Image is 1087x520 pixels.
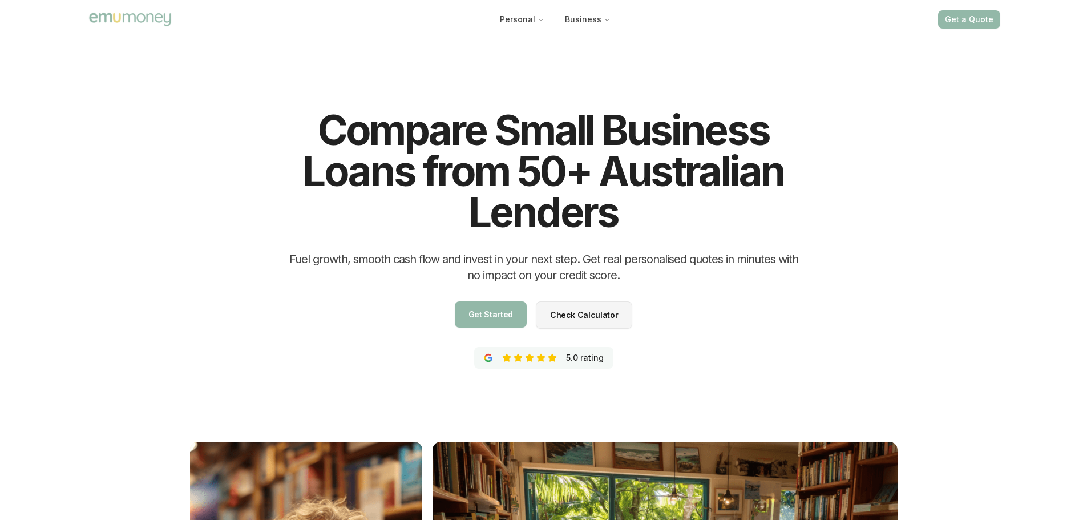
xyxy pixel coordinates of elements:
[288,110,799,233] h1: Compare Small Business Loans from 50+ Australian Lenders
[536,301,632,329] a: Check Calculator
[455,301,527,328] a: Get Started
[566,352,604,364] p: 5.0 rating
[938,10,1000,29] button: Get a Quote
[484,353,493,362] img: Emu Money 5 star verified Google Reviews
[288,251,799,283] h2: Fuel growth, smooth cash flow and invest in your next step. Get real personalised quotes in minut...
[87,11,173,27] img: Emu Money
[550,311,618,319] span: Check Calculator
[468,311,513,319] span: Get Started
[491,9,553,30] button: Personal
[556,9,620,30] button: Business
